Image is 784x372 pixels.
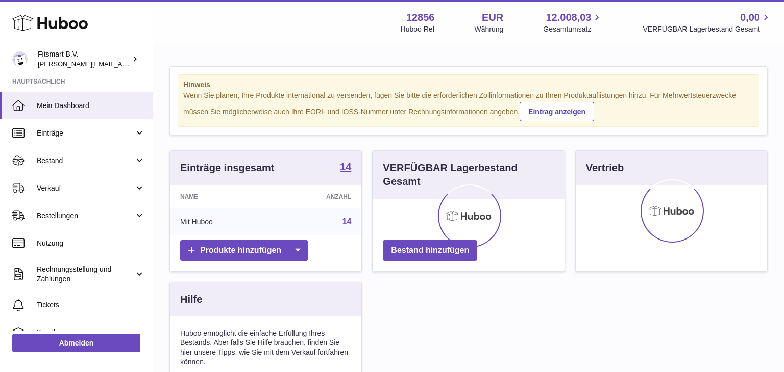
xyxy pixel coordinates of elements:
[740,11,760,24] span: 0,00
[37,101,145,111] span: Mein Dashboard
[12,334,140,352] a: Abmelden
[586,161,624,175] h3: Vertrieb
[546,11,591,24] span: 12.008,03
[342,217,352,226] a: 14
[183,91,754,121] div: Wenn Sie planen, Ihre Produkte international zu versenden, fügen Sie bitte die erforderlichen Zol...
[180,240,308,261] a: Produkte hinzufügen
[180,293,202,306] h3: Hilfe
[340,162,351,172] strong: 14
[520,102,594,121] a: Eintrag anzeigen
[37,328,145,337] span: Kanäle
[170,208,273,235] td: Mit Huboo
[401,24,435,34] div: Huboo Ref
[383,240,477,261] a: Bestand hinzufügen
[38,49,130,69] div: Fitsmart B.V.
[340,162,351,174] a: 14
[273,185,362,208] th: Anzahl
[37,238,145,248] span: Nutzung
[37,156,134,166] span: Bestand
[475,24,504,34] div: Währung
[406,11,435,24] strong: 12856
[543,11,603,34] a: 12.008,03 Gesamtumsatz
[37,264,134,284] span: Rechnungsstellung und Zahlungen
[643,24,772,34] span: VERFÜGBAR Lagerbestand Gesamt
[37,128,134,138] span: Einträge
[180,161,275,175] h3: Einträge insgesamt
[482,11,503,24] strong: EUR
[543,24,603,34] span: Gesamtumsatz
[37,211,134,221] span: Bestellungen
[38,60,205,68] span: [PERSON_NAME][EMAIL_ADDRESS][DOMAIN_NAME]
[37,300,145,310] span: Tickets
[183,80,754,90] strong: Hinweis
[12,51,28,67] img: jonathan@leaderoo.com
[170,185,273,208] th: Name
[180,329,351,367] p: Huboo ermöglicht die einfache Erfüllung Ihres Bestands. Aber falls Sie Hilfe brauchen, finden Sie...
[37,183,134,193] span: Verkauf
[383,161,518,189] h3: VERFÜGBAR Lagerbestand Gesamt
[643,11,772,34] a: 0,00 VERFÜGBAR Lagerbestand Gesamt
